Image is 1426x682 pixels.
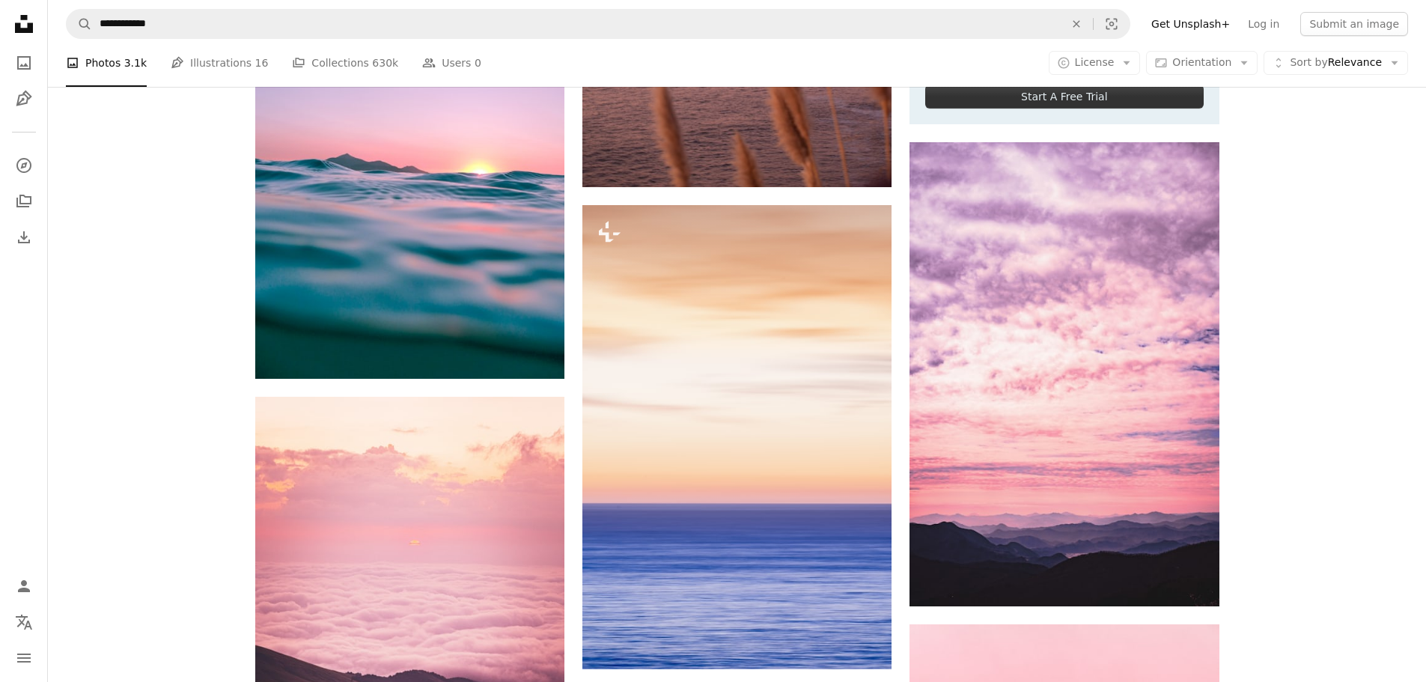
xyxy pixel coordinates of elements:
[9,186,39,216] a: Collections
[475,55,481,71] span: 0
[1049,51,1141,75] button: License
[66,9,1130,39] form: Find visuals sitewide
[1264,51,1408,75] button: Sort byRelevance
[255,140,564,153] a: calm body of water during golden hour
[255,55,269,71] span: 16
[372,55,398,71] span: 630k
[1060,10,1093,38] button: Clear
[1142,12,1239,36] a: Get Unsplash+
[292,39,398,87] a: Collections 630k
[9,643,39,673] button: Menu
[582,430,892,443] a: a large body of water sitting under a cloudy sky
[255,621,564,635] a: white clouds over mountains during daytime
[582,205,892,670] img: a large body of water sitting under a cloudy sky
[9,607,39,637] button: Language
[1094,10,1130,38] button: Visual search
[1146,51,1258,75] button: Orientation
[9,222,39,252] a: Download History
[909,142,1219,606] img: silhouette of mountains under cloudy sky during daytime
[67,10,92,38] button: Search Unsplash
[1075,56,1115,68] span: License
[9,84,39,114] a: Illustrations
[1290,56,1327,68] span: Sort by
[909,368,1219,381] a: silhouette of mountains under cloudy sky during daytime
[171,39,268,87] a: Illustrations 16
[9,150,39,180] a: Explore
[925,85,1203,109] div: Start A Free Trial
[1290,55,1382,70] span: Relevance
[1300,12,1408,36] button: Submit an image
[9,571,39,601] a: Log in / Sign up
[1239,12,1288,36] a: Log in
[9,9,39,42] a: Home — Unsplash
[1172,56,1231,68] span: Orientation
[9,48,39,78] a: Photos
[422,39,481,87] a: Users 0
